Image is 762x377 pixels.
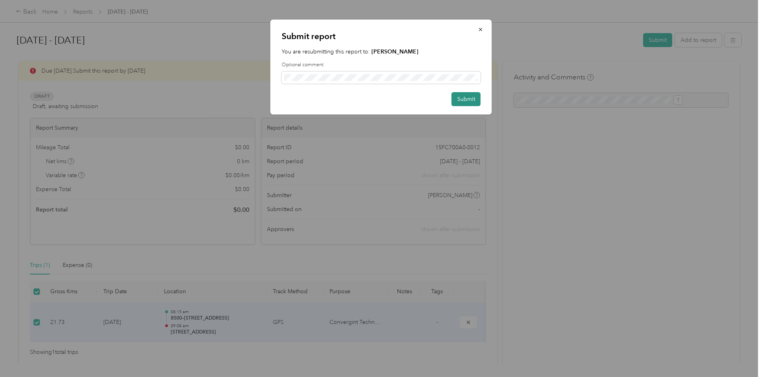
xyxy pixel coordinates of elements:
button: Submit [452,92,481,106]
label: Optional comment [282,61,481,69]
p: Submit report [282,31,481,42]
strong: [PERSON_NAME] [371,48,419,55]
p: You are resubmitting this report to: [282,47,481,56]
iframe: Everlance-gr Chat Button Frame [717,332,762,377]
